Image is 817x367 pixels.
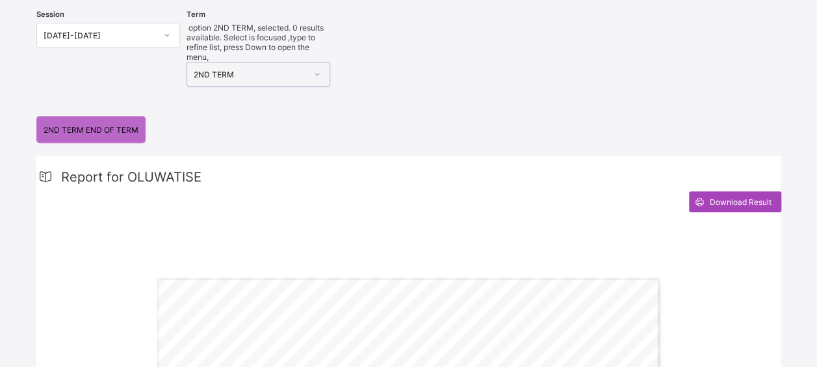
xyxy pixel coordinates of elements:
span: Term [187,10,205,19]
span: NURSERY AND PRIMARY SCHOOL [338,323,478,331]
span: [GEOGRAPHIC_DATA] [302,302,518,319]
span: Report for OLUWATISE [61,169,201,185]
span: Tel: [PHONE_NUMBER] | Email: [EMAIL_ADDRESS][DOMAIN_NAME] [301,342,545,349]
span: 0 results available. Select is focused ,type to refine list, press Down to open the menu, [187,23,324,62]
span: Download Result [710,197,772,207]
span: Session [36,10,64,19]
span: [STREET_ADDRESS] [291,333,365,340]
span: 2ND TERM END OF TERM [44,125,138,135]
span: option 2ND TERM, selected. [187,23,291,33]
div: 2ND TERM [194,70,306,79]
div: [DATE]-[DATE] [44,31,156,40]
